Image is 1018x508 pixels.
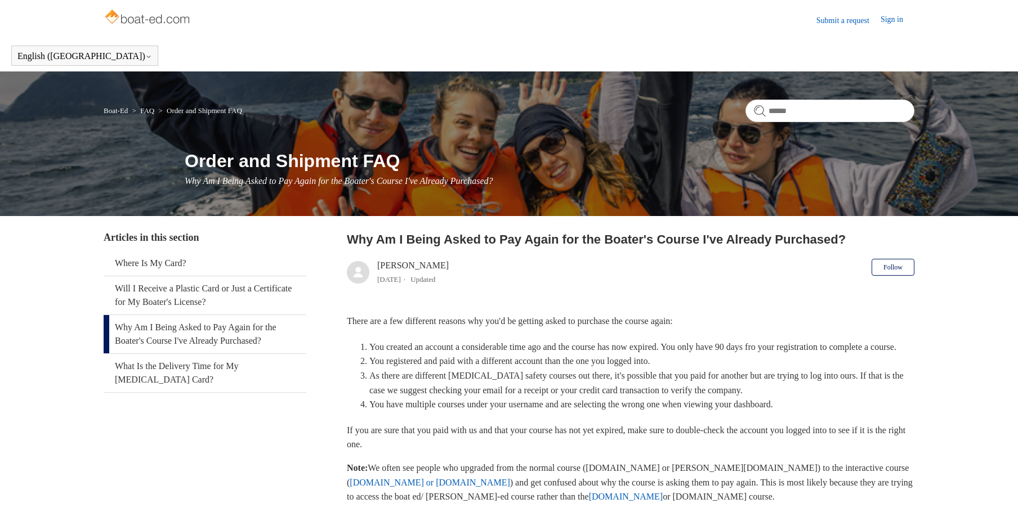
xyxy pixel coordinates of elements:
[185,147,914,174] h1: Order and Shipment FAQ
[369,354,914,368] li: You registered and paid with a different account than the one you logged into.
[104,315,306,353] a: Why Am I Being Asked to Pay Again for the Boater's Course I've Already Purchased?
[816,15,881,26] a: Submit a request
[347,230,914,249] h2: Why Am I Being Asked to Pay Again for the Boater's Course I've Already Purchased?
[130,106,157,115] li: FAQ
[17,51,152,61] button: English ([GEOGRAPHIC_DATA])
[104,276,306,314] a: Will I Receive a Plastic Card or Just a Certificate for My Boater's License?
[104,354,306,392] a: What Is the Delivery Time for My [MEDICAL_DATA] Card?
[140,106,154,115] a: FAQ
[104,232,199,243] span: Articles in this section
[377,259,449,286] div: [PERSON_NAME]
[410,275,435,284] li: Updated
[167,106,242,115] a: Order and Shipment FAQ
[745,100,914,122] input: Search
[369,397,914,412] li: You have multiple courses under your username and are selecting the wrong one when viewing your d...
[377,275,401,284] time: 03/01/2024, 15:51
[369,340,914,354] li: You created an account a considerable time ago and the course has now expired. You only have 90 d...
[350,478,510,487] a: [DOMAIN_NAME] or [DOMAIN_NAME]
[185,176,493,186] span: Why Am I Being Asked to Pay Again for the Boater's Course I've Already Purchased?
[104,251,306,276] a: Where Is My Card?
[347,423,914,452] p: If you are sure that you paid with us and that your course has not yet expired, make sure to doub...
[589,492,663,501] a: [DOMAIN_NAME]
[347,461,914,504] p: We often see people who upgraded from the normal course ([DOMAIN_NAME] or [PERSON_NAME][DOMAIN_NA...
[872,259,914,276] button: Follow Article
[156,106,242,115] li: Order and Shipment FAQ
[104,106,130,115] li: Boat-Ed
[347,463,368,473] strong: Note:
[881,14,914,27] a: Sign in
[347,314,914,329] p: There are a few different reasons why you'd be getting asked to purchase the course again:
[104,106,128,115] a: Boat-Ed
[369,368,914,397] li: As there are different [MEDICAL_DATA] safety courses out there, it's possible that you paid for a...
[945,470,1010,500] div: Chat Support
[104,7,193,29] img: Boat-Ed Help Center home page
